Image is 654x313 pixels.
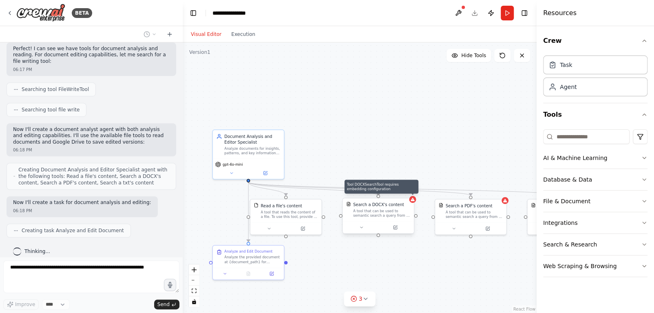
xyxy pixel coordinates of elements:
[435,199,507,235] div: PDFSearchToolSearch a PDF's contentA tool that can be used to semantic search a query from a PDF'...
[224,249,272,253] div: Analyze and Edit Document
[446,203,493,209] div: Search a PDF's content
[379,224,411,231] button: Open in side panel
[189,286,199,296] button: fit view
[245,182,251,242] g: Edge from b3217e06-15f6-4c20-a1d2-3cf94d2495b4 to a1bee4a7-e5d9-4476-866e-85c9bfd806b3
[249,170,281,177] button: Open in side panel
[262,270,282,277] button: Open in side panel
[224,146,280,155] div: Analyze documents for insights, patterns, and key information, and edit documents based on findin...
[154,300,179,309] button: Send
[543,234,647,255] button: Search & Research
[543,103,647,126] button: Tools
[13,67,170,73] div: 06:17 PM
[189,49,210,55] div: Version 1
[286,225,319,232] button: Open in side panel
[254,203,258,207] img: FileReadTool
[359,295,362,303] span: 3
[164,279,176,291] button: Click to speak your automation idea
[543,255,647,277] button: Web Scraping & Browsing
[13,200,151,206] p: Now I'll create a task for document analysis and editing:
[226,29,260,39] button: Execution
[223,162,243,166] span: gpt-4o-mini
[461,52,486,59] span: Hide Tools
[140,29,160,39] button: Switch to previous chat
[342,199,414,235] div: Tool DOCXSearchTool requires embedding configurationDOCXSearchToolSearch a DOCX's contentA tool t...
[16,4,65,22] img: Logo
[345,180,418,193] div: Tool DOCXSearchTool requires embedding configuration
[224,255,280,264] div: Analyze the provided document at {document_path} for content quality, structure, readability, and...
[189,275,199,286] button: zoom out
[543,52,647,103] div: Crew
[163,29,176,39] button: Start a new chat
[346,202,351,206] img: DOCXSearchTool
[353,209,410,218] div: A tool that can be used to semantic search a query from a DOCX's content.
[13,127,170,146] p: Now I'll create a document analyst agent with both analysis and editing capabilities. I'll use th...
[189,264,199,275] button: zoom in
[212,129,284,179] div: Document Analysis and Editor SpecialistAnalyze documents for insights, patterns, and key informat...
[543,8,577,18] h4: Resources
[543,212,647,233] button: Integrations
[543,29,647,52] button: Crew
[22,86,89,93] span: Searching tool FileWriteTool
[543,147,647,169] button: AI & Machine Learning
[15,301,35,308] span: Improve
[189,264,199,307] div: React Flow controls
[513,307,535,311] a: React Flow attribution
[543,126,647,284] div: Tools
[543,169,647,190] button: Database & Data
[24,248,50,255] span: Thinking...
[224,133,280,145] div: Document Analysis and Editor Specialist
[245,182,289,195] g: Edge from b3217e06-15f6-4c20-a1d2-3cf94d2495b4 to a01449a7-294b-4a11-8b31-8d78f5a8f09d
[344,291,376,306] button: 3
[13,46,170,65] p: Perfect! I can see we have tools for document analysis and reading. For document editing capabili...
[560,83,577,91] div: Agent
[531,203,535,207] img: TXTSearchTool
[236,270,261,277] button: No output available
[560,61,572,69] div: Task
[189,296,199,307] button: toggle interactivity
[13,147,170,153] div: 06:18 PM
[212,245,284,280] div: Analyze and Edit DocumentAnalyze the provided document at {document_path} for content quality, st...
[22,107,80,113] span: Searching tool file write
[439,203,443,207] img: PDFSearchTool
[3,299,39,310] button: Improve
[261,210,318,219] div: A tool that reads the content of a file. To use this tool, provide a 'file_path' parameter with t...
[18,166,169,186] span: Creating Document Analysis and Editor Specialist agent with the following tools: Read a file's co...
[186,29,226,39] button: Visual Editor
[527,199,599,235] div: TXTSearchTool
[353,202,404,207] div: Search a DOCX's content
[22,227,124,234] span: Creating task Analyze and Edit Document
[446,49,491,62] button: Hide Tools
[446,210,503,219] div: A tool that can be used to semantic search a query from a PDF's content.
[13,208,151,214] div: 06:18 PM
[212,9,253,17] nav: breadcrumb
[543,191,647,212] button: File & Document
[519,7,530,19] button: Hide right sidebar
[188,7,199,19] button: Hide left sidebar
[471,225,504,232] button: Open in side panel
[72,8,92,18] div: BETA
[157,301,170,308] span: Send
[261,203,302,209] div: Read a file's content
[250,199,322,235] div: FileReadToolRead a file's contentA tool that reads the content of a file. To use this tool, provi...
